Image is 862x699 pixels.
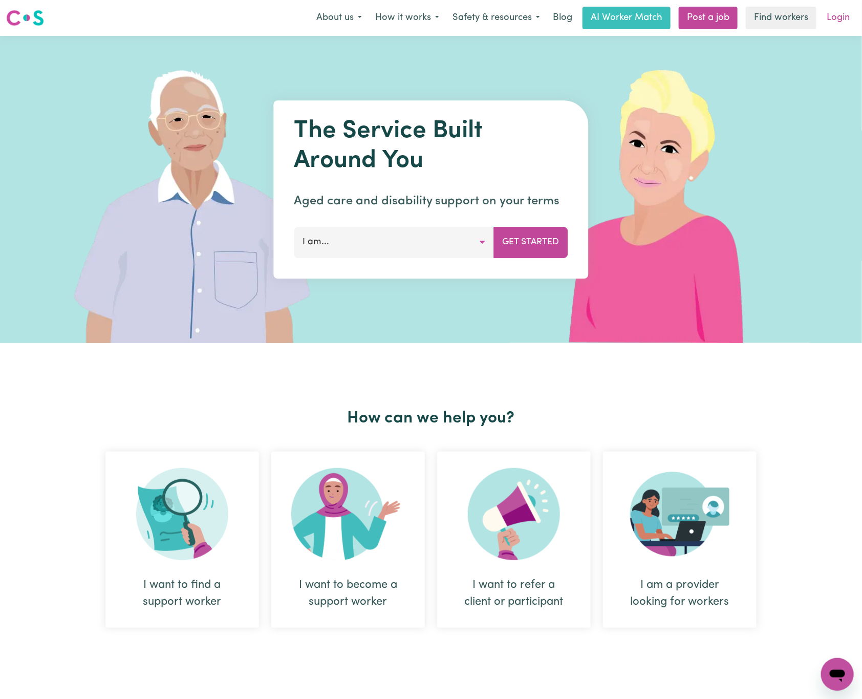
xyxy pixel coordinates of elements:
div: I want to find a support worker [130,577,234,610]
a: Blog [547,7,578,29]
button: Safety & resources [446,7,547,29]
a: Careseekers logo [6,6,44,30]
a: Post a job [679,7,738,29]
div: I want to become a support worker [296,577,400,610]
button: I am... [294,227,494,258]
iframe: Button to launch messaging window [821,658,854,691]
a: AI Worker Match [583,7,671,29]
button: Get Started [494,227,568,258]
div: I want to find a support worker [105,452,259,628]
img: Become Worker [291,468,405,560]
img: Provider [630,468,729,560]
h1: The Service Built Around You [294,117,568,176]
div: I want to refer a client or participant [437,452,591,628]
a: Login [821,7,856,29]
img: Careseekers logo [6,9,44,27]
img: Refer [468,468,560,560]
button: About us [310,7,369,29]
div: I want to become a support worker [271,452,425,628]
p: Aged care and disability support on your terms [294,192,568,210]
div: I am a provider looking for workers [603,452,757,628]
button: How it works [369,7,446,29]
h2: How can we help you? [99,409,763,428]
img: Search [136,468,228,560]
div: I want to refer a client or participant [462,577,566,610]
div: I am a provider looking for workers [628,577,732,610]
a: Find workers [746,7,816,29]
